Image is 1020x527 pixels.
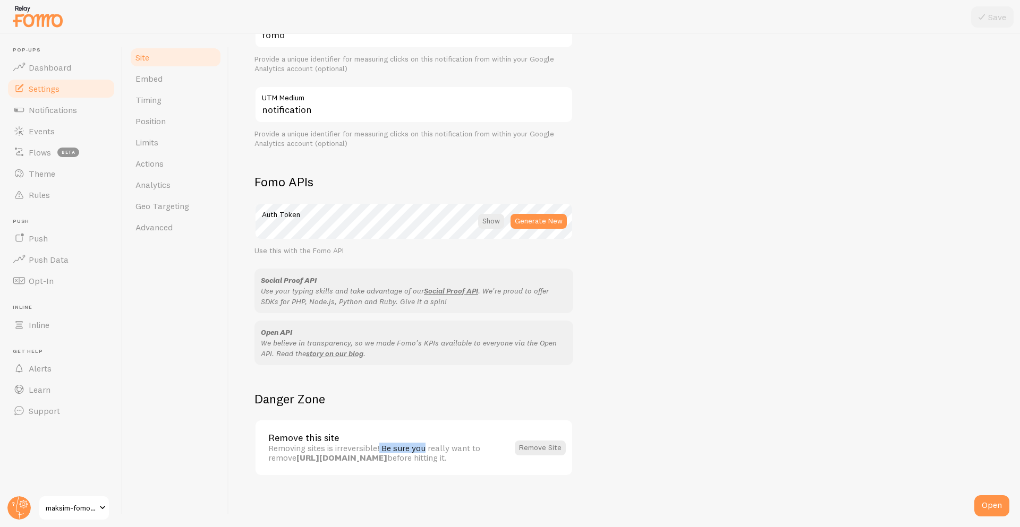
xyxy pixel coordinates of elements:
a: Theme [6,163,116,184]
div: Remove this site [268,433,508,443]
a: Settings [6,78,116,99]
span: Pop-ups [13,47,116,54]
button: Remove Site [515,440,566,455]
span: Push [13,218,116,225]
span: Analytics [135,179,171,190]
a: Actions [129,153,222,174]
h2: Fomo APIs [254,174,573,190]
a: Learn [6,379,116,400]
a: Alerts [6,358,116,379]
span: Inline [29,319,49,330]
p: We believe in transparency, so we made Fomo's KPIs available to everyone via the Open API. Read t... [261,338,567,359]
span: Timing [135,94,161,105]
strong: [URL][DOMAIN_NAME] [296,452,387,463]
a: Geo Targeting [129,195,222,217]
a: Timing [129,89,222,110]
span: Support [29,405,60,416]
span: Inline [13,304,116,311]
span: Notifications [29,105,77,115]
span: Theme [29,168,55,179]
a: Rules [6,184,116,205]
a: Dashboard [6,57,116,78]
span: Position [135,116,166,126]
span: maksim-fomo-dev-store [46,502,96,514]
div: Provide a unique identifier for measuring clicks on this notification from within your Google Ana... [254,129,573,148]
a: Embed [129,68,222,89]
a: Push [6,228,116,249]
span: Geo Targeting [135,201,189,211]
div: Open [974,495,1009,516]
span: Learn [29,384,50,395]
a: story on our blog [306,349,363,358]
a: Events [6,120,116,142]
p: Use your typing skills and take advantage of our . We're proud to offer SDKs for PHP, Node.js, Py... [261,286,567,307]
div: Use this with the Fomo API [254,246,573,256]
a: Social Proof API [424,286,478,296]
span: Site [135,52,149,63]
button: Generate New [511,214,567,229]
div: Open API [261,327,567,338]
span: Actions [135,158,164,169]
a: Inline [6,314,116,335]
span: Alerts [29,363,52,374]
a: maksim-fomo-dev-store [38,495,110,521]
span: Push Data [29,254,69,265]
span: Embed [135,73,163,84]
a: Opt-In [6,270,116,291]
a: Push Data [6,249,116,270]
span: Events [29,126,55,136]
span: Push [29,233,48,244]
span: Get Help [13,348,116,355]
span: Rules [29,189,50,200]
a: Notifications [6,99,116,120]
a: Advanced [129,217,222,238]
span: Opt-In [29,275,54,286]
a: Position [129,110,222,132]
span: Settings [29,83,59,94]
span: Dashboard [29,62,71,73]
label: UTM Medium [254,86,573,104]
span: Limits [135,137,158,148]
div: Removing sites is irreversible! Be sure you really want to remove before hitting it. [268,443,508,463]
span: beta [57,148,79,157]
a: Site [129,47,222,68]
div: Provide a unique identifier for measuring clicks on this notification from within your Google Ana... [254,55,573,73]
a: Analytics [129,174,222,195]
span: Advanced [135,222,173,232]
a: Limits [129,132,222,153]
a: Flows beta [6,142,116,163]
img: fomo-relay-logo-orange.svg [11,3,64,30]
a: Support [6,400,116,421]
label: Auth Token [254,203,573,221]
span: Flows [29,147,51,158]
h2: Danger Zone [254,391,573,407]
div: Social Proof API [261,275,567,286]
